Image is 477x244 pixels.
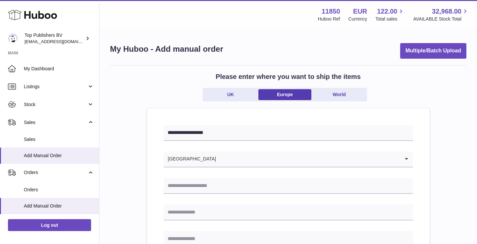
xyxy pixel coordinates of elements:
span: Orders [24,187,94,193]
a: World [313,89,366,100]
span: Sales [24,136,94,143]
span: Listings [24,84,87,90]
span: Add Manual Order [24,203,94,209]
strong: EUR [353,7,367,16]
div: Top Publishers BV [25,32,84,45]
span: Sales [24,119,87,126]
span: [EMAIL_ADDRESS][DOMAIN_NAME] [25,39,97,44]
span: Total sales [375,16,405,22]
span: [GEOGRAPHIC_DATA] [164,152,217,167]
span: Add Manual Order [24,152,94,159]
h2: Please enter where you want to ship the items [216,72,361,81]
h1: My Huboo - Add manual order [110,44,223,54]
img: accounts@fantasticman.com [8,33,18,43]
span: 32,968.00 [432,7,461,16]
div: Search for option [164,152,413,167]
a: 122.00 Total sales [375,7,405,22]
span: My Dashboard [24,66,94,72]
span: AVAILABLE Stock Total [413,16,469,22]
a: 32,968.00 AVAILABLE Stock Total [413,7,469,22]
span: 122.00 [377,7,397,16]
a: Europe [258,89,311,100]
a: Log out [8,219,91,231]
div: Huboo Ref [318,16,340,22]
div: Currency [348,16,367,22]
input: Search for option [216,152,399,167]
strong: 11850 [322,7,340,16]
button: Multiple/Batch Upload [400,43,466,59]
span: Stock [24,101,87,108]
span: Orders [24,169,87,176]
a: UK [204,89,257,100]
